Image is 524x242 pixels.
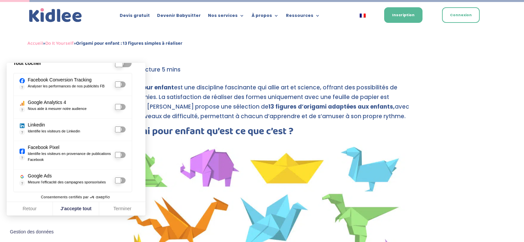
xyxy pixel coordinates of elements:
[110,83,414,127] p: est une discipline fascinante qui allie art et science, offrant des possibilités de création infi...
[120,13,150,21] a: Devis gratuit
[28,99,90,106] div: Google Analytics 4
[252,13,279,21] a: À propos
[19,84,25,90] a: ?
[114,81,122,88] div: Facebook Conversion Tracking
[208,13,244,21] a: Nos services
[90,187,110,207] svg: Axeptio
[384,7,423,23] a: Inscription
[19,180,25,186] a: ?
[114,59,124,68] div: Tout cocher
[115,152,121,158] input: Facebook Pixel
[268,103,395,111] strong: 13 figures d’origami adaptées aux enfants,
[53,202,99,216] button: J'accepte tout
[28,121,83,128] div: Linkedin
[14,119,132,141] div: Permet de suivre les actions du visiteur sur le site web, et de voir s'il y a des conversions.
[28,76,108,83] div: Facebook Conversion Tracking
[27,39,182,47] span: » »
[114,177,122,184] div: Google Ads
[27,7,84,24] a: Kidlee Logo
[28,179,109,189] p: Mesure l'efficacité des campagnes sponsorisées
[41,195,89,199] span: Consentements certifiés par
[115,59,123,67] input: Tout cocher
[114,151,122,159] div: Facebook Pixel
[28,144,114,151] div: Facebook Pixel
[19,129,25,135] a: ?
[286,13,320,21] a: Ressources
[14,169,132,192] div: Google Ads est la régie publicitaire du moteur de recherche Google. Il permet de réaliser des cam...
[28,172,109,179] div: Google Ads
[442,7,480,23] a: Connexion
[14,141,132,169] div: Parce que vous ne venez pas tous les jours sur notre site, ce petit bout de code que nous fourni ...
[76,39,182,47] strong: Origami pour enfant : 13 figures simples à réaliser
[115,104,121,110] input: Google Analytics 4
[14,73,132,96] div: Suivre les actions des visiteurs sur le site web pour voir s'ils effectuent des achats ou d'autre...
[115,81,121,87] input: Facebook Conversion Tracking
[157,13,201,21] a: Devenir Babysitter
[110,126,414,140] h2: L’origami pour enfant qu’est ce que c’est ?
[360,14,366,18] img: Français
[115,126,121,132] input: Linkedin
[27,7,84,24] img: logo_kidlee_bleu
[28,83,108,93] p: Analyser les performances de nos publicités FB
[114,126,122,133] div: Linkedin
[14,96,132,119] div: Essentiel pour la gestion du site web, il permet de mesurer des indicateurs tels que le trafic, l...
[38,193,114,202] button: Consentements certifiés par
[28,128,83,138] p: Identifie les visiteurs de Linkedin
[99,202,145,216] button: Terminer
[7,202,53,216] button: Retour
[13,60,41,67] p: Tout cocher
[28,151,114,166] p: Identifie les visiteurs en provenance de publications Facebook
[28,106,90,116] p: Nous aide à mesurer notre audience
[115,177,121,183] input: Google Ads
[6,225,58,239] button: Fermer le widget sans consentement
[19,155,25,161] a: ?
[114,103,122,111] div: Google Analytics 4
[45,39,74,47] a: Do It Yourself
[27,39,43,47] a: Accueil
[19,107,25,113] a: ?
[10,229,54,235] span: Gestion des données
